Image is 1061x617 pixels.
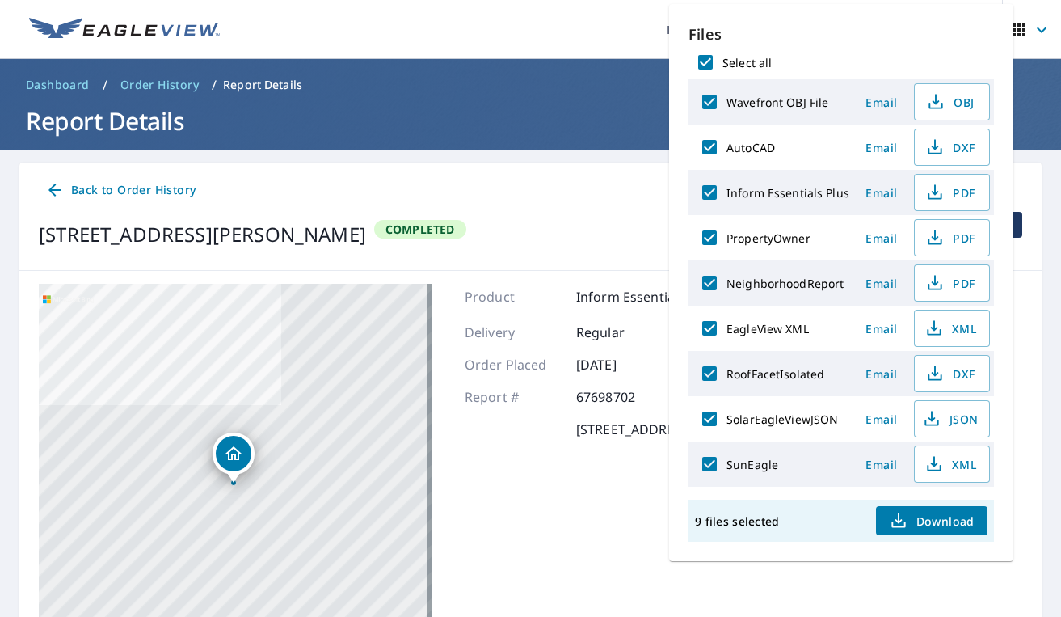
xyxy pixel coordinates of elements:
[726,457,778,472] label: SunEagle
[856,226,907,251] button: Email
[924,454,976,474] span: XML
[576,323,673,342] p: Regular
[465,355,562,374] p: Order Placed
[862,366,901,382] span: Email
[19,72,96,98] a: Dashboard
[19,72,1042,98] nav: breadcrumb
[376,222,465,237] span: Completed
[29,18,220,42] img: EV Logo
[726,185,849,201] label: Inform Essentials Plus
[856,135,907,160] button: Email
[39,175,202,205] a: Back to Order History
[914,219,990,256] button: PDF
[862,276,901,291] span: Email
[914,355,990,392] button: DXF
[914,310,990,347] button: XML
[889,511,975,530] span: Download
[576,287,693,306] p: Inform Essentials+
[862,230,901,246] span: Email
[103,75,107,95] li: /
[914,264,990,302] button: PDF
[576,387,673,407] p: 67698702
[856,316,907,341] button: Email
[914,129,990,166] button: DXF
[213,433,255,483] div: Dropped pin, building 1, Residential property, 5077 Berg Rd Buffalo, NY 14218
[726,366,824,382] label: RoofFacetIsolated
[26,77,90,93] span: Dashboard
[914,400,990,437] button: JSON
[924,228,976,247] span: PDF
[726,412,838,427] label: SolarEagleViewJSON
[862,185,901,201] span: Email
[576,355,673,374] p: [DATE]
[862,95,901,110] span: Email
[45,180,196,201] span: Back to Order History
[856,271,907,296] button: Email
[114,72,205,98] a: Order History
[862,321,901,336] span: Email
[726,276,844,291] label: NeighborhoodReport
[924,92,976,112] span: OBJ
[576,420,797,439] p: [STREET_ADDRESS][PERSON_NAME]
[924,319,976,338] span: XML
[722,55,772,70] label: Select all
[726,95,828,110] label: Wavefront OBJ File
[726,140,775,155] label: AutoCAD
[924,364,976,383] span: DXF
[862,412,901,427] span: Email
[223,77,302,93] p: Report Details
[465,323,562,342] p: Delivery
[924,273,976,293] span: PDF
[39,220,366,249] div: [STREET_ADDRESS][PERSON_NAME]
[688,23,994,45] p: Files
[726,321,809,336] label: EagleView XML
[856,452,907,477] button: Email
[924,409,976,429] span: JSON
[19,104,1042,137] h1: Report Details
[465,387,562,407] p: Report #
[212,75,217,95] li: /
[924,183,976,202] span: PDF
[924,137,976,157] span: DXF
[695,513,779,529] p: 9 files selected
[914,174,990,211] button: PDF
[862,457,901,472] span: Email
[856,180,907,205] button: Email
[856,90,907,115] button: Email
[856,361,907,387] button: Email
[120,77,199,93] span: Order History
[465,287,562,306] p: Product
[856,407,907,432] button: Email
[914,83,990,120] button: OBJ
[876,506,987,535] button: Download
[862,140,901,155] span: Email
[914,446,990,483] button: XML
[726,230,810,246] label: PropertyOwner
